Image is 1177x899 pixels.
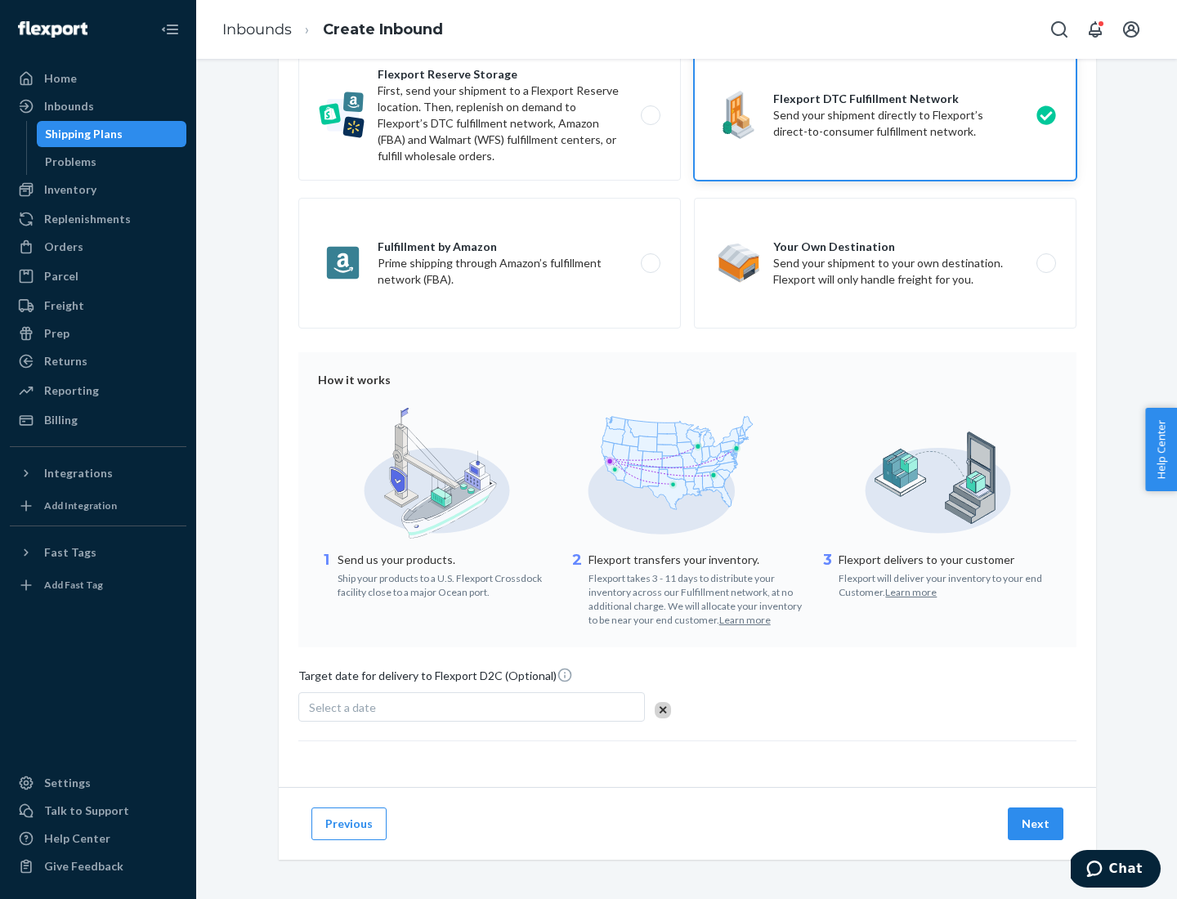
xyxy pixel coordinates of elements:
div: Settings [44,775,91,791]
div: Inbounds [44,98,94,114]
img: Flexport logo [18,21,87,38]
div: 1 [318,550,334,599]
div: Orders [44,239,83,255]
button: Next [1008,807,1063,840]
div: Integrations [44,465,113,481]
button: Previous [311,807,387,840]
div: Flexport will deliver your inventory to your end Customer. [839,568,1057,599]
div: Add Fast Tag [44,578,103,592]
a: Reporting [10,378,186,404]
button: Open account menu [1115,13,1148,46]
div: How it works [318,372,1057,388]
div: Replenishments [44,211,131,227]
div: 2 [569,550,585,628]
div: Ship your products to a U.S. Flexport Crossdock facility close to a major Ocean port. [338,568,556,599]
a: Settings [10,770,186,796]
a: Orders [10,234,186,260]
div: Talk to Support [44,803,129,819]
a: Inventory [10,177,186,203]
div: Prep [44,325,69,342]
div: Fast Tags [44,544,96,561]
a: Prep [10,320,186,347]
button: Learn more [719,613,771,627]
div: Flexport takes 3 - 11 days to distribute your inventory across our Fulfillment network, at no add... [588,568,807,628]
div: 3 [819,550,835,599]
p: Flexport transfers your inventory. [588,552,807,568]
span: Select a date [309,700,376,714]
a: Freight [10,293,186,319]
ol: breadcrumbs [209,6,456,54]
button: Open Search Box [1043,13,1076,46]
iframe: Opens a widget where you can chat to one of our agents [1071,850,1161,891]
p: Send us your products. [338,552,556,568]
div: Freight [44,297,84,314]
a: Home [10,65,186,92]
a: Inbounds [222,20,292,38]
div: Returns [44,353,87,369]
div: Inventory [44,181,96,198]
div: Home [44,70,77,87]
div: Give Feedback [44,858,123,874]
a: Add Integration [10,493,186,519]
a: Add Fast Tag [10,572,186,598]
button: Fast Tags [10,539,186,566]
button: Integrations [10,460,186,486]
p: Flexport delivers to your customer [839,552,1057,568]
button: Learn more [885,585,937,599]
a: Problems [37,149,187,175]
button: Open notifications [1079,13,1112,46]
a: Replenishments [10,206,186,232]
a: Returns [10,348,186,374]
div: Shipping Plans [45,126,123,142]
a: Parcel [10,263,186,289]
a: Inbounds [10,93,186,119]
div: Help Center [44,830,110,847]
a: Create Inbound [323,20,443,38]
span: Target date for delivery to Flexport D2C (Optional) [298,667,573,691]
button: Close Navigation [154,13,186,46]
div: Add Integration [44,499,117,512]
div: Parcel [44,268,78,284]
div: Billing [44,412,78,428]
a: Shipping Plans [37,121,187,147]
button: Help Center [1145,408,1177,491]
div: Reporting [44,382,99,399]
div: Problems [45,154,96,170]
a: Help Center [10,825,186,852]
button: Give Feedback [10,853,186,879]
a: Billing [10,407,186,433]
button: Talk to Support [10,798,186,824]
